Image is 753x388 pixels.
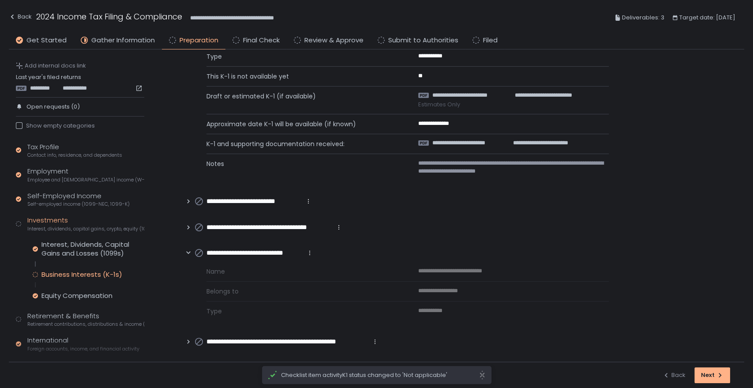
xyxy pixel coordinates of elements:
[206,92,397,109] span: Draft or estimated K-1 (if available)
[27,311,144,328] div: Retirement & Benefits
[206,267,397,276] span: Name
[206,52,397,61] span: Type
[16,62,86,70] button: Add internal docs link
[27,152,122,158] span: Contact info, residence, and dependents
[694,367,730,383] button: Next
[27,321,144,328] span: Retirement contributions, distributions & income (1099-R, 5498)
[91,35,155,45] span: Gather Information
[27,335,139,352] div: International
[206,139,397,148] span: K-1 and supporting documentation received:
[206,72,397,81] span: This K-1 is not available yet
[41,291,112,300] div: Equity Compensation
[281,371,479,379] span: Checklist item activityK1 status changed to 'Not applicable'
[27,215,144,232] div: Investments
[27,177,144,183] span: Employee and [DEMOGRAPHIC_DATA] income (W-2s)
[388,35,458,45] span: Submit to Authorities
[418,101,590,109] span: Estimates Only
[27,142,122,159] div: Tax Profile
[36,11,182,23] h1: 2024 Income Tax Filing & Compliance
[41,270,122,279] div: Business Interests (K-1s)
[41,240,144,258] div: Interest, Dividends, Capital Gains and Losses (1099s)
[27,346,139,352] span: Foreign accounts, income, and financial activity
[27,226,144,232] span: Interest, dividends, capital gains, crypto, equity (1099s, K-1s)
[26,103,80,111] span: Open requests (0)
[180,35,218,45] span: Preparation
[483,35,498,45] span: Filed
[27,191,130,208] div: Self-Employed Income
[26,35,67,45] span: Get Started
[622,12,664,23] span: Deliverables: 3
[663,367,686,383] button: Back
[16,73,144,92] div: Last year's filed returns
[206,159,397,175] span: Notes
[701,371,723,379] div: Next
[206,287,397,296] span: Belongs to
[304,35,363,45] span: Review & Approve
[27,166,144,183] div: Employment
[27,360,140,377] div: Family & Education
[9,11,32,25] button: Back
[206,307,397,316] span: Type
[27,201,130,207] span: Self-employed income (1099-NEC, 1099-K)
[243,35,280,45] span: Final Check
[479,370,486,380] svg: close
[206,120,397,128] span: Approximate date K-1 will be available (if known)
[9,11,32,22] div: Back
[679,12,735,23] span: Target date: [DATE]
[663,371,686,379] div: Back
